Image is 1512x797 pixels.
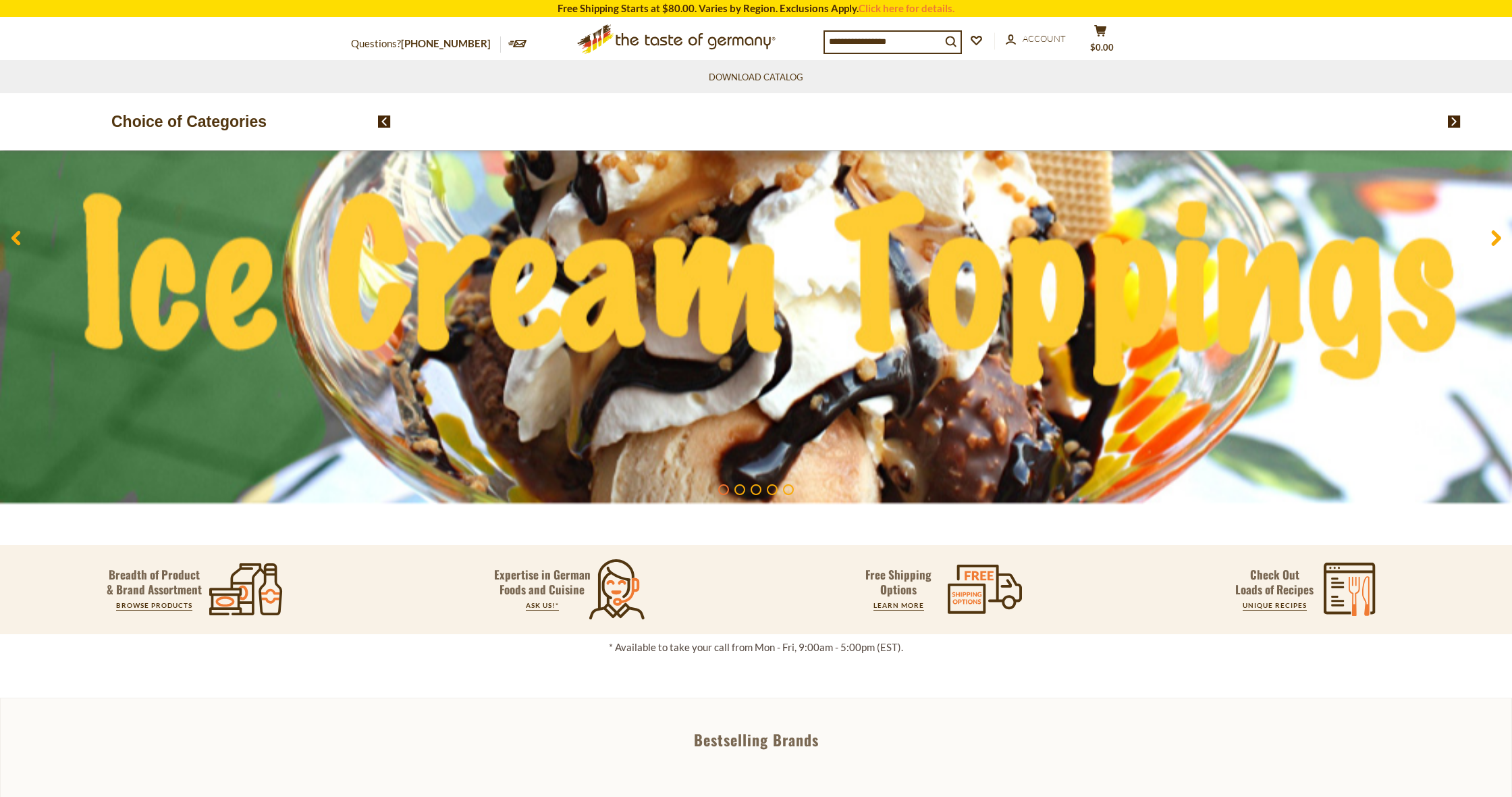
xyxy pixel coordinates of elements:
p: Questions? [351,35,501,53]
p: Breadth of Product & Brand Assortment [107,567,202,597]
a: Account [1006,32,1066,47]
a: LEARN MORE [873,601,924,609]
a: [PHONE_NUMBER] [401,37,491,49]
img: next arrow [1448,115,1461,128]
div: Bestselling Brands [1,732,1511,747]
p: Check Out Loads of Recipes [1235,567,1314,597]
p: Expertise in German Foods and Cuisine [493,567,591,597]
img: previous arrow [378,115,391,128]
a: ASK US!* [526,601,559,609]
button: $0.00 [1080,24,1120,58]
a: Click here for details. [859,2,954,14]
p: Free Shipping Options [854,567,943,597]
span: $0.00 [1090,42,1114,53]
a: Download Catalog [709,70,803,85]
span: Account [1023,33,1066,44]
a: BROWSE PRODUCTS [116,601,192,609]
a: UNIQUE RECIPES [1243,601,1307,609]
